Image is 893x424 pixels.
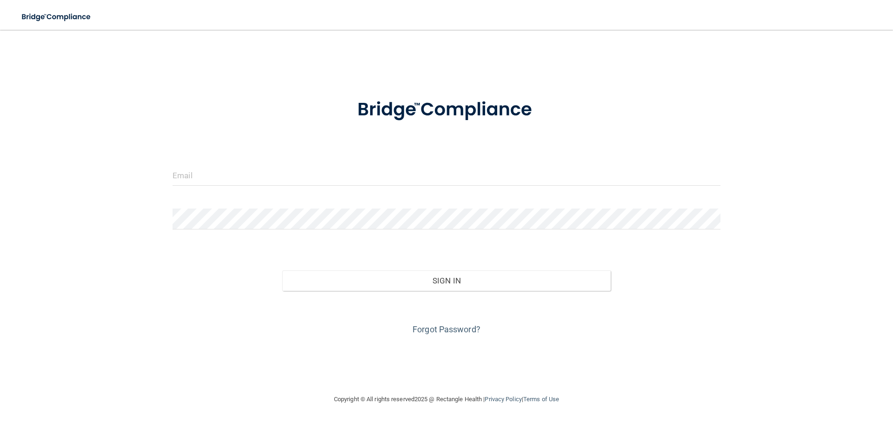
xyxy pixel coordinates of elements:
[282,270,611,291] button: Sign In
[413,324,480,334] a: Forgot Password?
[14,7,100,27] img: bridge_compliance_login_screen.278c3ca4.svg
[277,384,616,414] div: Copyright © All rights reserved 2025 @ Rectangle Health | |
[173,165,720,186] input: Email
[523,396,559,403] a: Terms of Use
[338,86,555,134] img: bridge_compliance_login_screen.278c3ca4.svg
[485,396,521,403] a: Privacy Policy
